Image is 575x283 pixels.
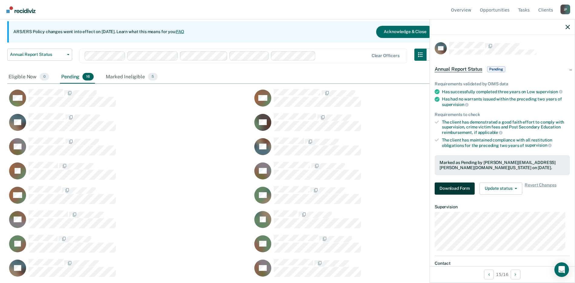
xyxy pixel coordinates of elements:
a: Navigate to form link [435,182,477,195]
div: CaseloadOpportunityCell-02366928 [7,210,252,234]
div: CaseloadOpportunityCell-07363647 [252,186,498,210]
span: Revert Changes [525,182,556,195]
div: Clear officers [372,53,399,58]
dt: Supervision [435,204,570,210]
button: Update status [480,182,522,195]
div: CaseloadOpportunityCell-01857471 [7,89,252,113]
div: CaseloadOpportunityCell-02846472 [252,259,498,283]
span: supervision [536,89,563,94]
p: ARS/ERS Policy changes went into effect on [DATE]. Learn what this means for you: [13,29,184,35]
img: Recidiviz [6,6,35,13]
div: CaseloadOpportunityCell-02361946 [7,186,252,210]
span: Annual Report Status [435,66,482,72]
button: Previous Opportunity [484,270,494,279]
span: supervision [442,102,469,107]
dt: Contact [435,261,570,266]
div: CaseloadOpportunityCell-03267928 [7,162,252,186]
div: Has had no warrants issued within the preceding two years of [442,97,570,107]
div: Requirements to check [435,112,570,117]
div: 15 / 16 [430,266,575,282]
button: Acknowledge & Close [376,26,434,38]
div: CaseloadOpportunityCell-07092352 [7,113,252,137]
div: Pending [60,70,95,84]
div: Marked as Pending by [PERSON_NAME][EMAIL_ADDRESS][PERSON_NAME][DOMAIN_NAME][US_STATE] on [DATE]. [440,160,565,170]
div: Eligible Now [7,70,50,84]
button: Download Form [435,182,475,195]
div: CaseloadOpportunityCell-05132927 [252,89,498,113]
div: The client has maintained compliance with all restitution obligations for the preceding two years of [442,138,570,148]
button: Profile dropdown button [560,5,570,14]
div: CaseloadOpportunityCell-02692016 [7,137,252,162]
div: Annual Report StatusPending [430,60,575,79]
button: Next Opportunity [511,270,520,279]
span: 0 [40,73,49,81]
div: Marked Ineligible [105,70,159,84]
div: Open Intercom Messenger [554,262,569,277]
div: CaseloadOpportunityCell-07402919 [252,210,498,234]
div: CaseloadOpportunityCell-06610531 [7,234,252,259]
div: CaseloadOpportunityCell-03870736 [7,259,252,283]
span: 16 [82,73,94,81]
div: Has successfully completed three years on Low [442,89,570,94]
div: J P [560,5,570,14]
span: 5 [148,73,158,81]
div: Requirements validated by OIMS data [435,81,570,87]
div: CaseloadOpportunityCell-05306211 [252,234,498,259]
div: CaseloadOpportunityCell-03281354 [252,113,498,137]
span: Pending [487,66,505,72]
div: CaseloadOpportunityCell-02759251 [252,137,498,162]
a: FAQ [176,29,185,34]
span: supervision [525,143,552,148]
div: CaseloadOpportunityCell-02904516 [252,162,498,186]
div: The client has demonstrated a good faith effort to comply with supervision, crime victim fees and... [442,120,570,135]
span: Annual Report Status [10,52,65,57]
span: applicable [478,130,503,135]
